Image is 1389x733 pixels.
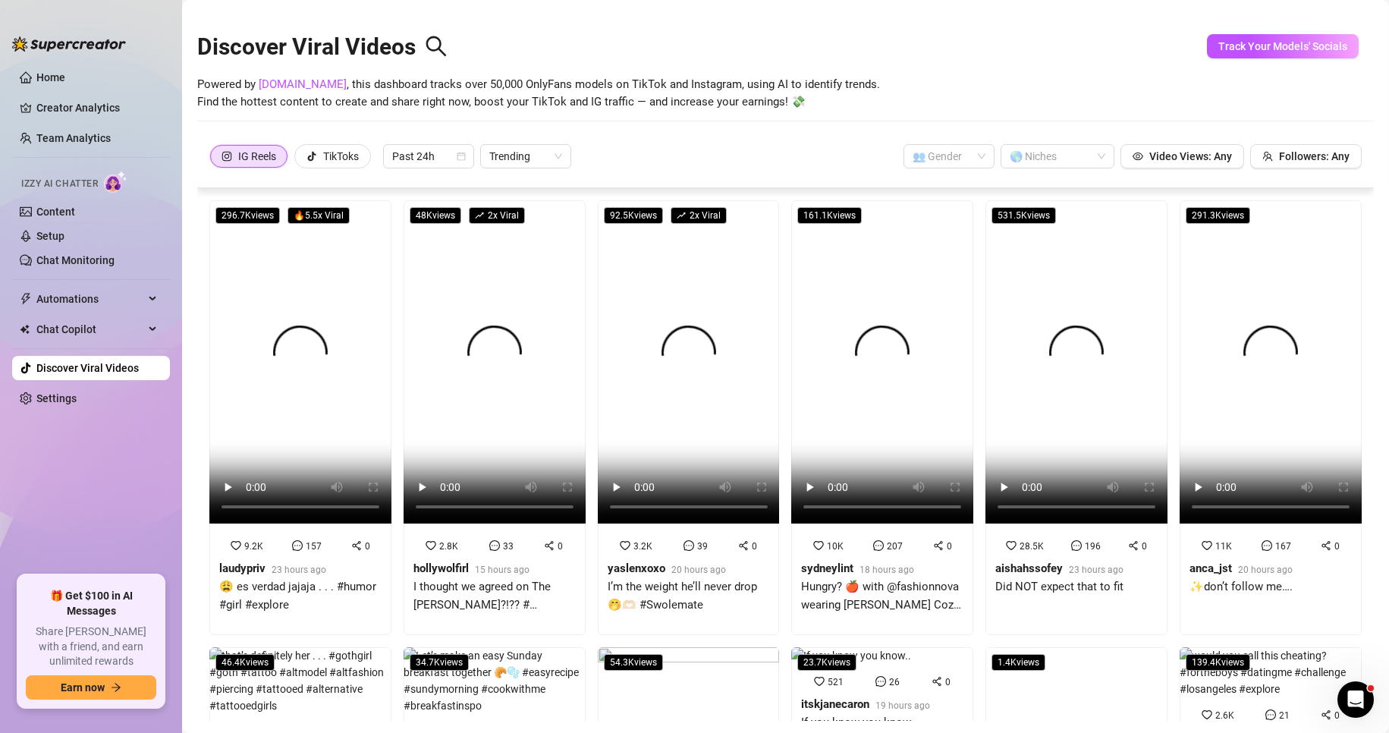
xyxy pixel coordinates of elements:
[503,541,514,552] span: 33
[1218,40,1347,52] span: Track Your Models' Socials
[1189,562,1232,575] strong: anca_jst
[801,562,853,575] strong: sydneylint
[738,540,749,551] span: share-alt
[801,697,869,711] strong: itskjanecaron
[1265,709,1276,720] span: message
[1215,710,1234,721] span: 2.6K
[791,647,911,664] img: If you know you know..
[873,540,884,551] span: message
[797,654,856,671] span: 23.7K views
[1006,540,1017,551] span: heart
[1321,540,1331,551] span: share-alt
[351,540,362,551] span: share-alt
[1262,151,1273,162] span: team
[995,562,1063,575] strong: aishahssofey
[1279,150,1350,162] span: Followers: Any
[1215,541,1232,552] span: 11K
[21,177,98,191] span: Izzy AI Chatter
[1120,144,1244,168] button: Video Views: Any
[1142,541,1147,552] span: 0
[365,541,370,552] span: 0
[244,541,263,552] span: 9.2K
[1321,709,1331,720] span: share-alt
[828,677,844,687] span: 521
[104,171,127,193] img: AI Chatter
[791,200,973,635] a: 161.1Kviews10K2070sydneylint18 hours agoHungry? 🍎 with @fashionnova wearing [PERSON_NAME] Cozy Mi...
[215,207,280,224] span: 296.7K views
[1085,541,1101,552] span: 196
[469,207,525,224] span: 2 x Viral
[20,293,32,305] span: thunderbolt
[306,541,322,552] span: 157
[889,677,900,687] span: 26
[933,540,944,551] span: share-alt
[813,540,824,551] span: heart
[457,152,466,161] span: calendar
[1202,540,1212,551] span: heart
[288,207,350,224] span: 🔥 5.5 x Viral
[544,540,555,551] span: share-alt
[475,211,484,220] span: rise
[111,682,121,693] span: arrow-right
[1020,541,1044,552] span: 28.5K
[995,578,1123,596] div: Did NOT expect that to fit
[1337,681,1374,718] iframe: Intercom live chat
[859,565,914,575] span: 18 hours ago
[209,200,391,635] a: 296.7Kviews🔥5.5x Viral9.2K1570laudypriv23 hours ago😩 es verdad jajaja . . . #humor #girl #explore
[36,132,111,144] a: Team Analytics
[604,207,663,224] span: 92.5K views
[404,647,586,714] img: Let’s make an easy Sunday breakfast together 🥐🫧 #easyrecipe #sundymorning #cookwithme #breakfasti...
[26,589,156,618] span: 🎁 Get $100 in AI Messages
[604,654,663,671] span: 54.3K views
[36,71,65,83] a: Home
[26,675,156,700] button: Earn nowarrow-right
[814,676,825,687] span: heart
[36,206,75,218] a: Content
[209,647,391,714] img: that’s definitely her . . . #gothgirl #goth #tattoo #altmodel #altfashion #piercing #tattooed #al...
[36,254,115,266] a: Chat Monitoring
[1202,709,1212,720] span: heart
[489,540,500,551] span: message
[991,207,1056,224] span: 531.5K views
[875,700,930,711] span: 19 hours ago
[1128,540,1139,551] span: share-alt
[1133,151,1143,162] span: eye
[1186,654,1250,671] span: 139.4K views
[1071,540,1082,551] span: message
[61,681,105,694] span: Earn now
[392,145,465,168] span: Past 24h
[827,541,844,552] span: 10K
[752,541,757,552] span: 0
[219,562,266,575] strong: laudypriv
[12,36,126,52] img: logo-BBDzfeDw.svg
[36,287,144,311] span: Automations
[231,540,241,551] span: heart
[272,565,326,575] span: 23 hours ago
[671,207,727,224] span: 2 x Viral
[404,200,586,635] a: 48Kviewsrise2x Viral2.8K330hollywolfirl15 hours agoI thought we agreed on The [PERSON_NAME]?!?? #...
[222,151,232,162] span: instagram
[797,207,862,224] span: 161.1K views
[608,578,770,614] div: I’m the weight he’ll never drop 🤭🫶🏻 #Swolemate
[489,145,562,168] span: Trending
[219,578,382,614] div: 😩 es verdad jajaja . . . #humor #girl #explore
[1207,34,1359,58] button: Track Your Models' Socials
[945,677,951,687] span: 0
[475,565,530,575] span: 15 hours ago
[413,578,576,614] div: I thought we agreed on The [PERSON_NAME]?!?? #[PERSON_NAME] #ciri #wrongcosplay #bogenwald @anima...
[985,200,1167,635] a: 531.5Kviews28.5K1960aishahssofey23 hours agoDid NOT expect that to fit
[1189,578,1293,596] div: ✨don’t follow me….
[947,541,952,552] span: 0
[410,207,461,224] span: 48K views
[875,676,886,687] span: message
[1334,541,1340,552] span: 0
[608,562,665,575] strong: yaslenxoxo
[197,33,448,61] h2: Discover Viral Videos
[36,317,144,341] span: Chat Copilot
[1262,540,1272,551] span: message
[1180,200,1362,635] a: 291.3Kviews11K1670anca_jst20 hours ago✨don’t follow me….
[932,676,942,687] span: share-alt
[887,541,903,552] span: 207
[410,654,469,671] span: 34.7K views
[215,654,275,671] span: 46.4K views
